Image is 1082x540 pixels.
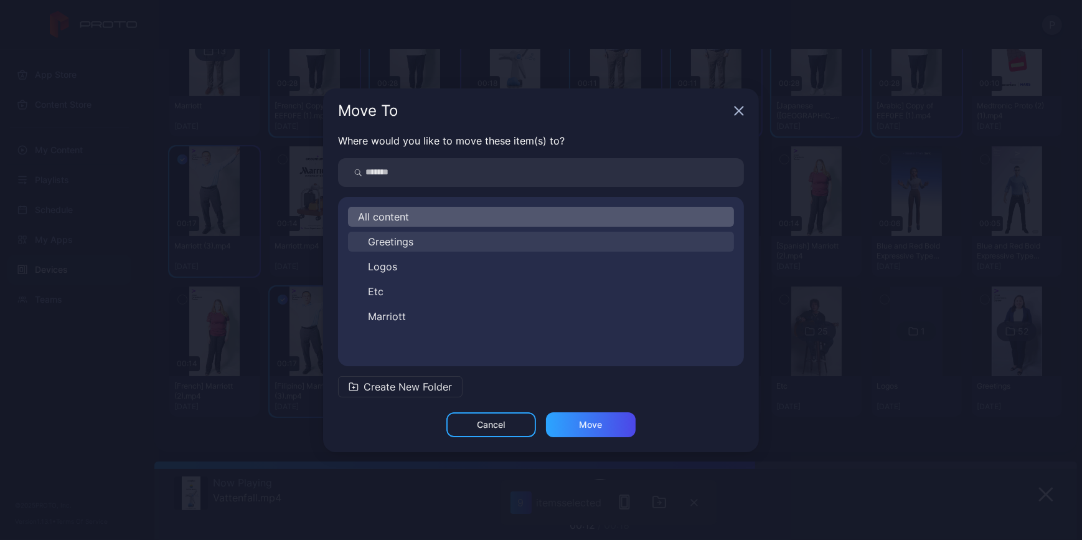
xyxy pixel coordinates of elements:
[368,309,406,324] span: Marriott
[348,257,734,277] button: Logos
[477,420,506,430] div: Cancel
[368,259,397,274] span: Logos
[358,209,409,224] span: All content
[364,379,452,394] span: Create New Folder
[348,306,734,326] button: Marriott
[580,420,603,430] div: Move
[368,234,413,249] span: Greetings
[348,232,734,252] button: Greetings
[338,376,463,397] button: Create New Folder
[368,284,383,299] span: Etc
[446,412,536,437] button: Cancel
[348,282,734,301] button: Etc
[546,412,636,437] button: Move
[338,133,744,148] p: Where would you like to move these item(s) to?
[338,103,729,118] div: Move To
